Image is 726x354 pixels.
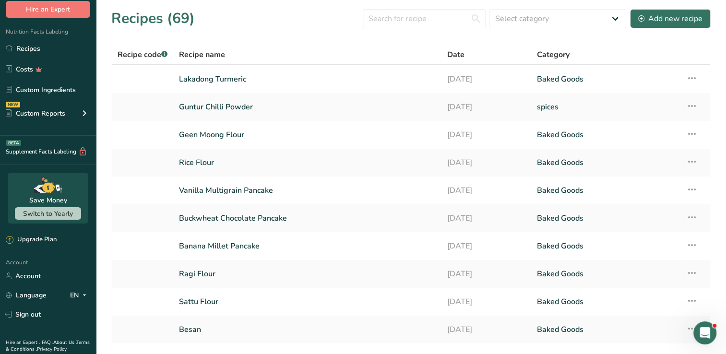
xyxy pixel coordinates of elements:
a: Baked Goods [537,69,675,89]
h1: Recipes (69) [111,8,195,29]
a: [DATE] [447,125,525,145]
a: [DATE] [447,153,525,173]
a: [DATE] [447,319,525,340]
button: Add new recipe [630,9,711,28]
div: BETA [6,140,21,146]
span: Category [537,49,570,60]
span: Date [447,49,464,60]
a: [DATE] [447,180,525,201]
a: Terms & Conditions . [6,339,90,353]
span: Recipe name [179,49,225,60]
div: Custom Reports [6,108,65,118]
a: Ragi Flour [179,264,436,284]
a: About Us . [53,339,76,346]
div: Save Money [29,195,67,205]
button: Switch to Yearly [15,207,81,220]
a: Buckwheat Chocolate Pancake [179,208,436,228]
a: Lakadong Turmeric [179,69,436,89]
a: Vanilla Multigrain Pancake [179,180,436,201]
a: Baked Goods [537,264,675,284]
a: Baked Goods [537,153,675,173]
a: [DATE] [447,264,525,284]
a: Baked Goods [537,319,675,340]
div: EN [70,289,90,301]
a: [DATE] [447,208,525,228]
div: Add new recipe [638,13,702,24]
a: Language [6,287,47,304]
a: spices [537,97,675,117]
a: Geen Moong Flour [179,125,436,145]
span: Switch to Yearly [23,209,73,218]
a: Hire an Expert . [6,339,40,346]
button: Hire an Expert [6,1,90,18]
a: [DATE] [447,236,525,256]
a: Baked Goods [537,180,675,201]
div: Upgrade Plan [6,235,57,245]
a: Sattu Flour [179,292,436,312]
a: Baked Goods [537,208,675,228]
a: [DATE] [447,292,525,312]
a: Baked Goods [537,125,675,145]
a: Banana Millet Pancake [179,236,436,256]
span: Recipe code [118,49,167,60]
a: Baked Goods [537,292,675,312]
a: Privacy Policy [37,346,67,353]
iframe: Intercom live chat [693,321,716,344]
div: NEW [6,102,20,107]
a: Besan [179,319,436,340]
input: Search for recipe [363,9,486,28]
a: Baked Goods [537,236,675,256]
a: [DATE] [447,97,525,117]
a: FAQ . [42,339,53,346]
a: Rice Flour [179,153,436,173]
a: [DATE] [447,69,525,89]
a: Guntur Chilli Powder [179,97,436,117]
